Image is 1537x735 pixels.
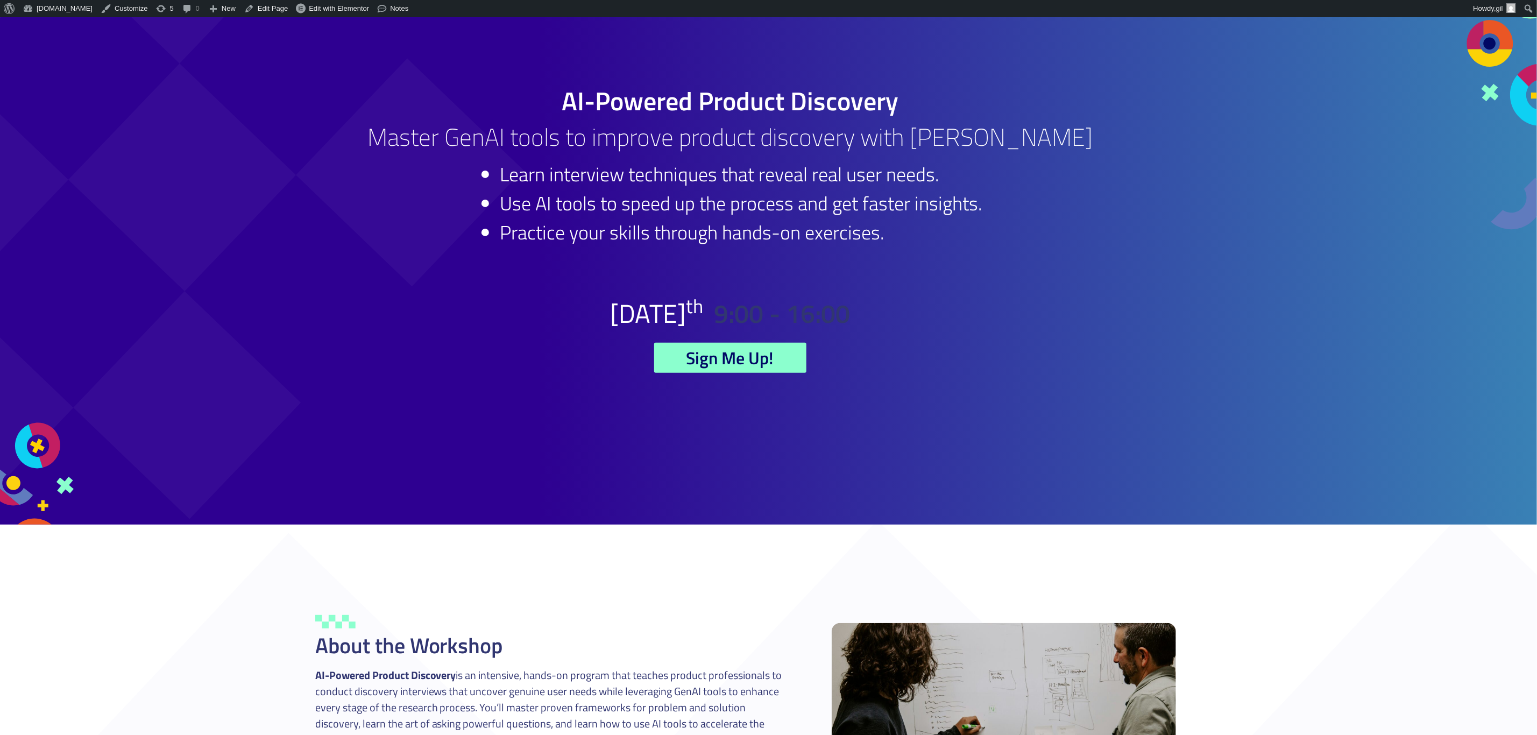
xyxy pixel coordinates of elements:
h2: 9:00 - 16:00 [714,301,850,327]
h1: AI-Powered Product Discovery [247,88,1214,114]
span: th [686,291,703,321]
h2: Master GenAI tools to improve product discovery with [PERSON_NAME] [247,125,1214,149]
h2: About the Workshop [315,635,789,656]
strong: AI-Powered Product Discovery [315,667,456,683]
li: Learn interview techniques that reveal real user needs. [500,160,982,189]
li: Use AI tools to speed up the process and get faster insights. [500,189,982,218]
li: Practice your skills through hands-on exercises. [500,218,982,247]
a: Sign Me Up! [654,343,806,373]
h2: [DATE] [610,301,703,327]
span: Sign Me Up! [686,349,774,366]
span: Edit with Elementor [309,4,369,12]
span: gil [1496,4,1503,12]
